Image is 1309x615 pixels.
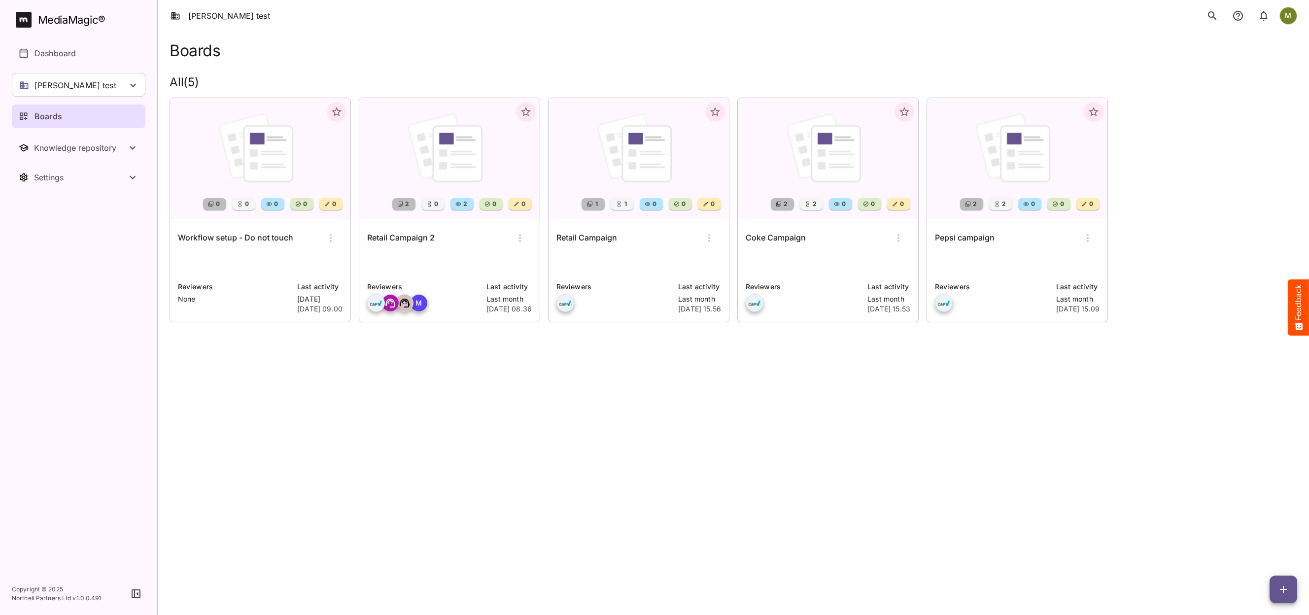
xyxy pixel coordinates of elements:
span: 2 [972,199,977,209]
p: Last month [678,294,721,304]
p: [DATE] [297,294,343,304]
div: M [1279,7,1297,25]
button: search [1203,6,1222,26]
h2: All ( 5 ) [170,75,1297,90]
span: 0 [520,199,525,209]
span: 0 [681,199,686,209]
h6: Workflow setup - Do not touch [178,232,293,244]
p: Last month [1056,294,1100,304]
h6: Coke Campaign [746,232,806,244]
span: 0 [433,199,438,209]
span: 0 [273,199,278,209]
button: notifications [1228,6,1248,26]
a: MediaMagic® [16,12,145,28]
span: 2 [783,199,788,209]
span: 0 [710,199,715,209]
p: [PERSON_NAME] test [34,79,116,91]
span: 0 [1059,199,1064,209]
p: [DATE] 09.00 [297,304,343,314]
span: 0 [302,199,307,209]
h6: Retail Campaign [556,232,617,244]
p: Last activity [678,281,721,292]
img: Pepsi campaign [927,98,1107,218]
img: Coke Campaign [738,98,918,218]
p: Reviewers [367,281,481,292]
h6: Retail Campaign 2 [367,232,435,244]
img: Retail Campaign 2 [359,98,540,218]
p: Boards [34,110,62,122]
div: M [410,294,428,312]
p: Last month [486,294,532,304]
p: Last activity [1056,281,1100,292]
p: [DATE] 15.53 [867,304,910,314]
p: Last activity [867,281,910,292]
p: Last activity [297,281,343,292]
span: 0 [331,199,336,209]
p: Copyright © 2025 [12,585,102,594]
button: Feedback [1288,279,1309,336]
div: Knowledge repository [34,143,127,153]
p: Last month [867,294,910,304]
span: 2 [404,199,409,209]
p: [DATE] 15.56 [678,304,721,314]
button: Toggle Settings [12,166,145,189]
span: 0 [899,199,904,209]
span: 0 [244,199,249,209]
span: 1 [594,199,598,209]
img: Workflow setup - Do not touch [170,98,350,218]
div: Settings [34,172,127,182]
p: [DATE] 15.09 [1056,304,1100,314]
p: Reviewers [178,281,291,292]
p: Last activity [486,281,532,292]
span: 0 [841,199,846,209]
p: Dashboard [34,47,76,59]
button: Toggle Knowledge repository [12,136,145,160]
nav: Settings [12,166,145,189]
p: [DATE] 08.36 [486,304,532,314]
span: 2 [812,199,817,209]
p: None [178,294,291,304]
img: Retail Campaign [549,98,729,218]
span: 2 [1001,199,1006,209]
span: 0 [491,199,496,209]
h6: Pepsi campaign [935,232,995,244]
a: Dashboard [12,41,145,65]
span: 1 [623,199,627,209]
a: Boards [12,104,145,128]
p: Reviewers [556,281,672,292]
p: Reviewers [746,281,861,292]
span: 2 [462,199,467,209]
span: 0 [652,199,656,209]
p: Reviewers [935,281,1050,292]
div: MediaMagic ® [38,12,105,28]
nav: Knowledge repository [12,136,145,160]
button: notifications [1254,6,1274,26]
p: Northell Partners Ltd v 1.0.0.491 [12,594,102,603]
h1: Boards [170,41,220,60]
span: 0 [1088,199,1093,209]
span: 0 [870,199,875,209]
span: 0 [215,199,220,209]
span: 0 [1030,199,1035,209]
